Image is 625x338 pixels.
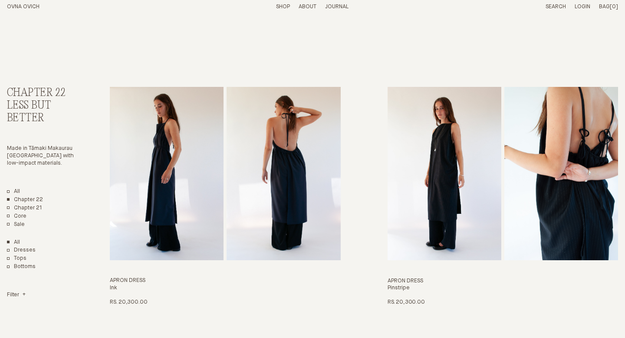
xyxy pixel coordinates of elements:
[7,263,36,271] a: Bottoms
[110,277,340,285] h3: Apron Dress
[388,299,425,306] p: Rs. 20,300.00
[7,188,20,196] a: All
[7,292,26,299] summary: Filter
[575,4,590,10] a: Login
[599,4,610,10] span: Bag
[299,3,316,11] summary: About
[7,87,77,99] h2: Chapter 22
[110,87,340,306] a: Apron Dress
[7,99,77,125] h3: Less But Better
[7,239,20,246] a: Show All
[7,4,39,10] a: Home
[7,247,36,254] a: Dresses
[388,285,618,292] h4: Pinstripe
[388,87,501,260] img: Apron Dress
[7,255,26,262] a: Tops
[110,87,224,260] img: Apron Dress
[610,4,618,10] span: [0]
[325,4,349,10] a: Journal
[276,4,290,10] a: Shop
[7,205,42,212] a: Chapter 21
[7,213,26,220] a: Core
[110,299,147,306] p: Rs. 20,300.00
[388,278,618,285] h3: Apron Dress
[7,196,43,204] a: Chapter 22
[110,285,340,292] h4: Ink
[388,87,618,306] a: Apron Dress
[7,145,77,167] p: Made in Tāmaki Makaurau [GEOGRAPHIC_DATA] with low-impact materials.
[546,4,566,10] a: Search
[7,221,25,229] a: Sale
